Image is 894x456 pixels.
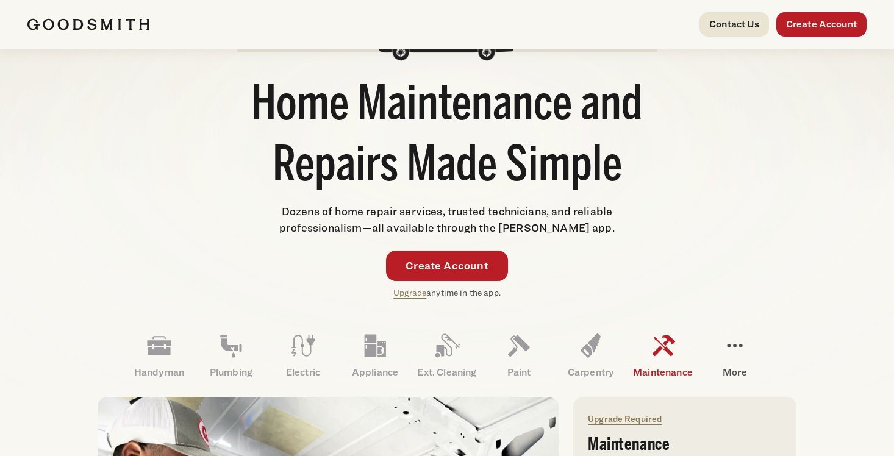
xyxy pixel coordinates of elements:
[627,324,699,387] a: Maintenance
[267,365,339,380] p: Electric
[386,251,508,281] a: Create Account
[279,205,615,234] span: Dozens of home repair services, trusted technicians, and reliable professionalism—all available t...
[123,365,195,380] p: Handyman
[627,365,699,380] p: Maintenance
[699,12,769,37] a: Contact Us
[483,365,555,380] p: Paint
[483,324,555,387] a: Paint
[237,76,657,198] h1: Home Maintenance and Repairs Made Simple
[776,12,867,37] a: Create Account
[588,413,662,424] a: Upgrade Required
[555,324,627,387] a: Carpentry
[411,365,483,380] p: Ext. Cleaning
[123,324,195,387] a: Handyman
[195,324,267,387] a: Plumbing
[411,324,483,387] a: Ext. Cleaning
[195,365,267,380] p: Plumbing
[339,365,411,380] p: Appliance
[267,324,339,387] a: Electric
[699,365,771,380] p: More
[339,324,411,387] a: Appliance
[393,286,501,300] p: anytime in the app.
[27,18,149,30] img: Goodsmith
[588,436,782,453] h3: Maintenance
[393,287,426,297] a: Upgrade
[555,365,627,380] p: Carpentry
[699,324,771,387] a: More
